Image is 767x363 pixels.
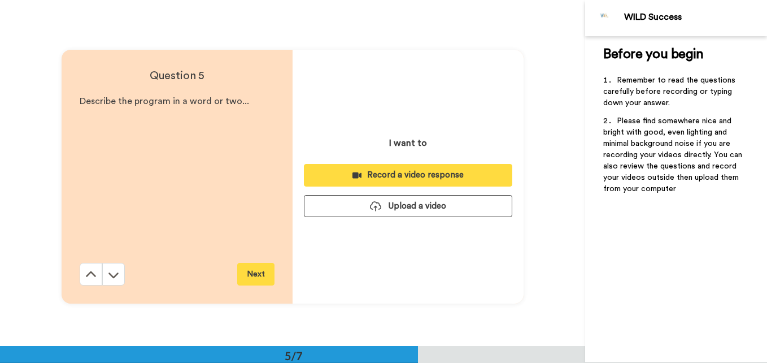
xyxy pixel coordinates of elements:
span: Describe the program in a word or two... [80,97,249,106]
span: Before you begin [603,47,703,61]
div: Record a video response [313,169,503,181]
button: Next [237,263,274,286]
p: I want to [389,136,427,150]
button: Record a video response [304,164,512,186]
span: Remember to read the questions carefully before recording or typing down your answer. [603,76,738,107]
button: Upload a video [304,195,512,217]
h4: Question 5 [80,68,274,84]
span: Please find somewhere nice and bright with good, even lighting and minimal background noise if yo... [603,117,744,193]
img: Profile Image [591,5,618,32]
div: WILD Success [624,12,766,23]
